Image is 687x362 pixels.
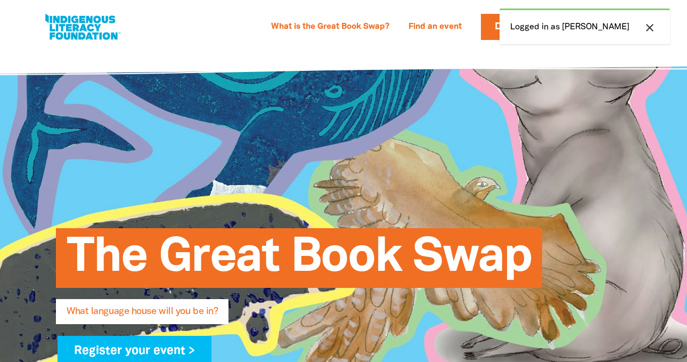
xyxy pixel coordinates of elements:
div: Logged in as [PERSON_NAME] [500,9,670,44]
button: close [640,21,659,35]
a: What is the Great Book Swap? [265,19,396,36]
a: Find an event [402,19,468,36]
span: The Great Book Swap [67,236,531,288]
a: Donate [481,14,548,40]
span: What language house will you be in? [67,307,218,324]
i: close [643,21,656,34]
